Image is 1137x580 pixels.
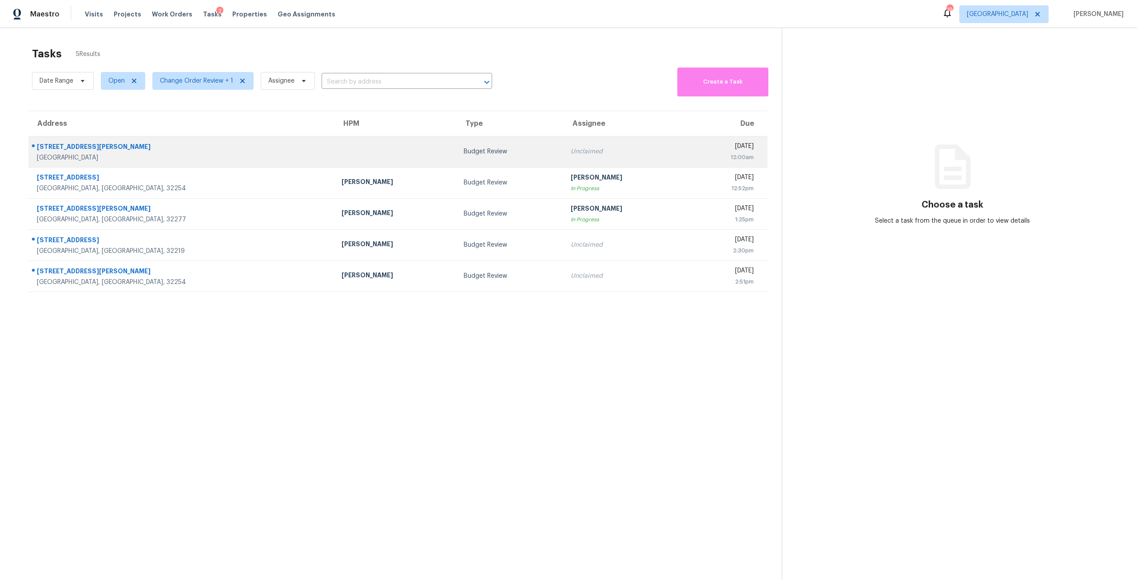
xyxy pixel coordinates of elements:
div: [GEOGRAPHIC_DATA], [GEOGRAPHIC_DATA], 32254 [37,184,327,193]
div: 19 [946,5,953,14]
input: Search by address [322,75,467,89]
div: In Progress [571,184,679,193]
th: HPM [334,111,457,136]
span: [GEOGRAPHIC_DATA] [967,10,1028,19]
div: 2:30pm [693,246,754,255]
div: [DATE] [693,173,754,184]
div: In Progress [571,215,679,224]
span: Create a Task [682,77,764,87]
div: [DATE] [693,204,754,215]
button: Create a Task [677,68,768,96]
span: Tasks [203,11,222,17]
div: [STREET_ADDRESS] [37,173,327,184]
div: [GEOGRAPHIC_DATA], [GEOGRAPHIC_DATA], 32254 [37,278,327,287]
div: [STREET_ADDRESS][PERSON_NAME] [37,204,327,215]
div: [STREET_ADDRESS][PERSON_NAME] [37,142,327,153]
button: Open [481,76,493,88]
span: Visits [85,10,103,19]
div: 12:52pm [693,184,754,193]
th: Address [28,111,334,136]
div: 12:00am [693,153,754,162]
div: 1:25pm [693,215,754,224]
div: Budget Review [464,178,557,187]
div: [PERSON_NAME] [342,240,449,251]
div: [STREET_ADDRESS][PERSON_NAME] [37,267,327,278]
span: Projects [114,10,141,19]
div: [DATE] [693,235,754,246]
th: Assignee [564,111,686,136]
span: Open [108,76,125,85]
div: Unclaimed [571,147,679,156]
div: [PERSON_NAME] [571,204,679,215]
div: [STREET_ADDRESS] [37,236,327,247]
div: [GEOGRAPHIC_DATA], [GEOGRAPHIC_DATA], 32219 [37,247,327,256]
div: [PERSON_NAME] [342,208,449,220]
th: Due [686,111,767,136]
div: 2:51pm [693,277,754,286]
span: Date Range [40,76,73,85]
h3: Choose a task [922,200,983,209]
div: [PERSON_NAME] [571,173,679,184]
div: Budget Review [464,209,557,218]
div: [GEOGRAPHIC_DATA] [37,153,327,162]
th: Type [457,111,564,136]
div: Select a task from the queue in order to view details [867,216,1038,225]
span: Properties [232,10,267,19]
span: Maestro [30,10,60,19]
div: Budget Review [464,272,557,280]
span: Change Order Review + 1 [160,76,233,85]
div: Budget Review [464,147,557,156]
div: [DATE] [693,142,754,153]
span: Work Orders [152,10,192,19]
span: [PERSON_NAME] [1070,10,1124,19]
div: 2 [216,7,223,16]
span: 5 Results [76,50,100,59]
div: Budget Review [464,240,557,249]
div: [PERSON_NAME] [342,271,449,282]
div: [GEOGRAPHIC_DATA], [GEOGRAPHIC_DATA], 32277 [37,215,327,224]
div: [PERSON_NAME] [342,177,449,188]
div: [DATE] [693,266,754,277]
span: Assignee [268,76,294,85]
div: Unclaimed [571,272,679,280]
h2: Tasks [32,49,62,58]
span: Geo Assignments [278,10,335,19]
div: Unclaimed [571,240,679,249]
